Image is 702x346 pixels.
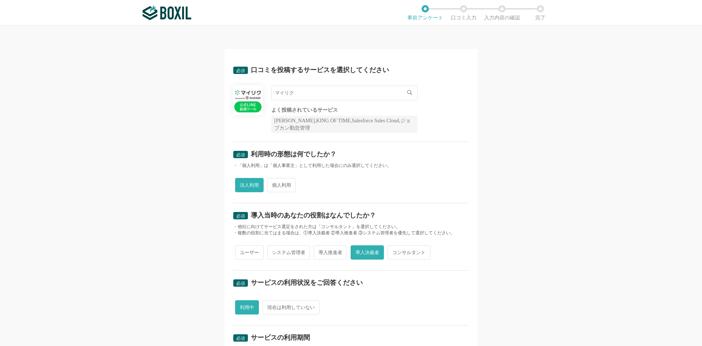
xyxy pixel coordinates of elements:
[271,86,418,100] input: サービス名で検索
[233,224,469,230] div: ・他社に向けてサービス選定をされた方は「コンサルタント」を選択してください。
[314,245,347,260] span: 導入推進者
[236,152,245,157] span: 必須
[236,336,245,341] span: 必須
[271,108,418,113] div: よく投稿されているサービス
[236,213,245,219] span: 必須
[233,230,469,236] div: ・複数の役割に当てはまる場合は、①導入決裁者 ②導入推進者 ③システム管理者を優先して選択してください。
[236,68,245,73] span: 必須
[271,116,418,133] div: [PERSON_NAME],KING OF TIME,Salesforce Sales Cloud,ジョブカン勤怠管理
[521,5,559,21] li: 完了
[251,151,336,157] div: 利用時の形態は何でしたか？
[251,334,310,341] div: サービスの利用期間
[351,245,384,260] span: 導入決裁者
[236,281,245,286] span: 必須
[483,5,521,21] li: 入力内容の確認
[444,5,483,21] li: 口コミ入力
[263,300,320,315] span: 現在は利用していない
[235,178,264,192] span: 法人利用
[235,300,259,315] span: 利用中
[406,5,444,21] li: 事前アンケート
[233,163,469,169] div: ・「個人利用」は「個人事業主」として利用した場合にのみ選択してください。
[267,178,296,192] span: 個人利用
[251,212,376,219] div: 導入当時のあなたの役割はなんでしたか？
[251,279,363,286] div: サービスの利用状況をご回答ください
[143,5,191,20] img: ボクシルSaaS_ロゴ
[235,245,264,260] span: ユーザー
[388,245,430,260] span: コンサルタント
[267,245,310,260] span: システム管理者
[251,67,389,73] div: 口コミを投稿するサービスを選択してください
